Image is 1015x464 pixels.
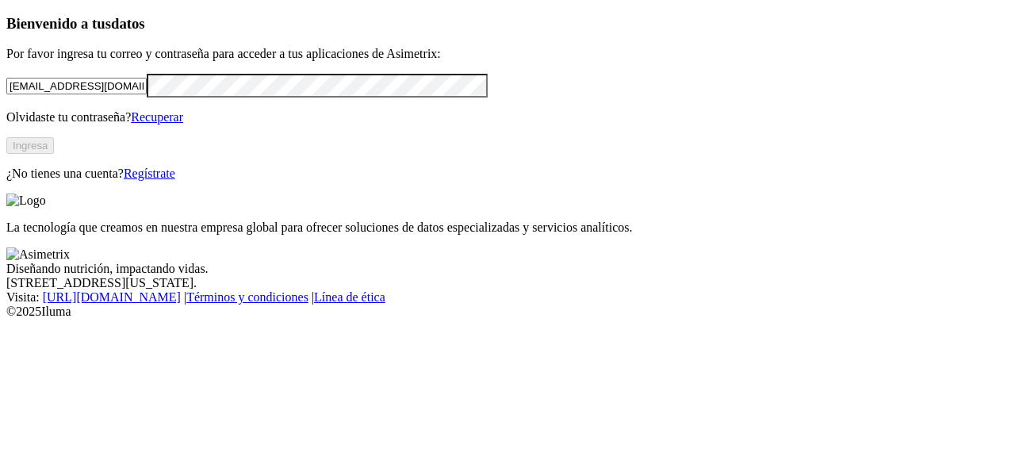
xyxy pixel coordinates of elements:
[6,137,54,154] button: Ingresa
[6,305,1009,319] div: © 2025 Iluma
[6,47,1009,61] p: Por favor ingresa tu correo y contraseña para acceder a tus aplicaciones de Asimetrix:
[6,78,147,94] input: Tu correo
[43,290,181,304] a: [URL][DOMAIN_NAME]
[6,290,1009,305] div: Visita : | |
[131,110,183,124] a: Recuperar
[6,110,1009,125] p: Olvidaste tu contraseña?
[186,290,308,304] a: Términos y condiciones
[6,262,1009,276] div: Diseñando nutrición, impactando vidas.
[124,167,175,180] a: Regístrate
[111,15,145,32] span: datos
[6,194,46,208] img: Logo
[6,276,1009,290] div: [STREET_ADDRESS][US_STATE].
[6,247,70,262] img: Asimetrix
[6,220,1009,235] p: La tecnología que creamos en nuestra empresa global para ofrecer soluciones de datos especializad...
[6,167,1009,181] p: ¿No tienes una cuenta?
[6,15,1009,33] h3: Bienvenido a tus
[314,290,385,304] a: Línea de ética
